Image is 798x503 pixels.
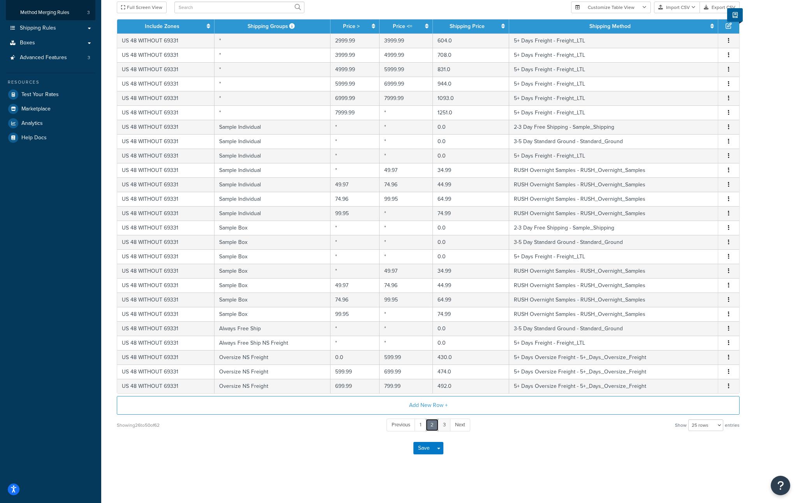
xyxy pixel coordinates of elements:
[6,102,95,116] a: Marketplace
[214,321,330,336] td: Always Free Ship
[509,62,718,77] td: 5+ Days Freight - Freight_LTL
[117,77,214,91] td: US 48 WITHOUT 69331
[214,365,330,379] td: Oversize NS Freight
[433,249,509,264] td: 0.0
[771,476,790,495] button: Open Resource Center
[433,62,509,77] td: 831.0
[214,163,330,177] td: Sample Individual
[380,163,433,177] td: 49.97
[117,379,214,393] td: US 48 WITHOUT 69331
[21,120,43,127] span: Analytics
[214,307,330,321] td: Sample Box
[450,419,470,431] a: Next
[117,321,214,336] td: US 48 WITHOUT 69331
[6,88,95,102] a: Test Your Rates
[433,350,509,365] td: 430.0
[509,192,718,206] td: RUSH Overnight Samples - RUSH_Overnight_Samples
[413,442,434,454] button: Save
[214,336,330,350] td: Always Free Ship NS Freight
[433,48,509,62] td: 708.0
[509,134,718,149] td: 3-5 Day Standard Ground - Standard_Ground
[433,379,509,393] td: 492.0
[20,54,67,61] span: Advanced Features
[509,91,718,105] td: 5+ Days Freight - Freight_LTL
[330,177,380,192] td: 49.97
[6,36,95,50] a: Boxes
[6,5,95,20] li: Method Merging Rules
[509,249,718,264] td: 5+ Days Freight - Freight_LTL
[433,134,509,149] td: 0.0
[117,91,214,105] td: US 48 WITHOUT 69331
[330,33,380,48] td: 2999.99
[117,48,214,62] td: US 48 WITHOUT 69331
[380,264,433,278] td: 49.97
[330,62,380,77] td: 4999.99
[509,379,718,393] td: 5+ Days Oversize Freight - 5+_Days_Oversize_Freight
[509,105,718,120] td: 5+ Days Freight - Freight_LTL
[330,105,380,120] td: 7999.99
[117,177,214,192] td: US 48 WITHOUT 69331
[380,365,433,379] td: 699.99
[509,221,718,235] td: 2-3 Day Free Shipping - Sample_Shipping
[509,278,718,293] td: RUSH Overnight Samples - RUSH_Overnight_Samples
[20,9,69,16] span: Method Merging Rules
[21,91,59,98] span: Test Your Rates
[214,149,330,163] td: Sample Individual
[392,421,410,428] span: Previous
[509,33,718,48] td: 5+ Days Freight - Freight_LTL
[21,135,47,141] span: Help Docs
[380,33,433,48] td: 3999.99
[330,379,380,393] td: 699.99
[433,235,509,249] td: 0.0
[6,131,95,145] a: Help Docs
[6,51,95,65] a: Advanced Features3
[214,264,330,278] td: Sample Box
[571,2,651,13] button: Customize Table View
[330,77,380,91] td: 5999.99
[433,177,509,192] td: 44.99
[433,307,509,321] td: 74.99
[433,120,509,134] td: 0.0
[330,48,380,62] td: 3999.99
[675,420,687,431] span: Show
[433,206,509,221] td: 74.99
[589,22,631,30] a: Shipping Method
[450,22,485,30] a: Shipping Price
[343,22,360,30] a: Price >
[330,192,380,206] td: 74.96
[214,350,330,365] td: Oversize NS Freight
[6,5,95,20] a: Method Merging Rules3
[117,192,214,206] td: US 48 WITHOUT 69331
[330,206,380,221] td: 99.95
[117,278,214,293] td: US 48 WITHOUT 69331
[509,235,718,249] td: 3-5 Day Standard Ground - Standard_Ground
[509,365,718,379] td: 5+ Days Oversize Freight - 5+_Days_Oversize_Freight
[214,379,330,393] td: Oversize NS Freight
[433,163,509,177] td: 34.99
[117,396,740,415] button: Add New Row +
[214,177,330,192] td: Sample Individual
[214,278,330,293] td: Sample Box
[145,22,179,30] a: Include Zones
[380,350,433,365] td: 599.99
[214,249,330,264] td: Sample Box
[330,293,380,307] td: 74.96
[6,79,95,86] div: Resources
[214,221,330,235] td: Sample Box
[117,134,214,149] td: US 48 WITHOUT 69331
[117,105,214,120] td: US 48 WITHOUT 69331
[433,149,509,163] td: 0.0
[330,91,380,105] td: 6999.99
[117,365,214,379] td: US 48 WITHOUT 69331
[6,21,95,35] a: Shipping Rules
[6,116,95,130] a: Analytics
[433,264,509,278] td: 34.99
[727,8,743,22] button: Show Help Docs
[380,62,433,77] td: 5999.99
[433,293,509,307] td: 64.99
